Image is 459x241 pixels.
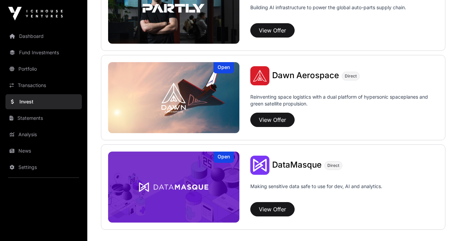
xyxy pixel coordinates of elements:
[250,156,269,175] img: DataMasque
[5,127,82,142] a: Analysis
[8,7,63,20] img: Icehouse Ventures Logo
[5,61,82,76] a: Portfolio
[108,152,239,223] a: DataMasqueOpen
[272,70,339,80] span: Dawn Aerospace
[213,62,234,73] div: Open
[250,66,269,85] img: Dawn Aerospace
[327,163,339,168] span: Direct
[5,111,82,126] a: Statements
[108,152,239,223] img: DataMasque
[250,94,438,110] p: Reinventing space logistics with a dual platform of hypersonic spaceplanes and green satellite pr...
[5,29,82,44] a: Dashboard
[213,152,234,163] div: Open
[272,161,322,170] a: DataMasque
[272,71,339,80] a: Dawn Aerospace
[250,4,406,20] p: Building AI infrastructure to power the global auto-parts supply chain.
[250,23,295,38] button: View Offer
[108,62,239,133] a: Dawn AerospaceOpen
[250,202,295,216] button: View Offer
[5,78,82,93] a: Transactions
[250,113,295,127] button: View Offer
[272,160,322,170] span: DataMasque
[108,62,239,133] img: Dawn Aerospace
[250,183,382,199] p: Making sensitive data safe to use for dev, AI and analytics.
[5,143,82,158] a: News
[345,73,357,79] span: Direct
[5,45,82,60] a: Fund Investments
[5,94,82,109] a: Invest
[425,208,459,241] iframe: Chat Widget
[5,160,82,175] a: Settings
